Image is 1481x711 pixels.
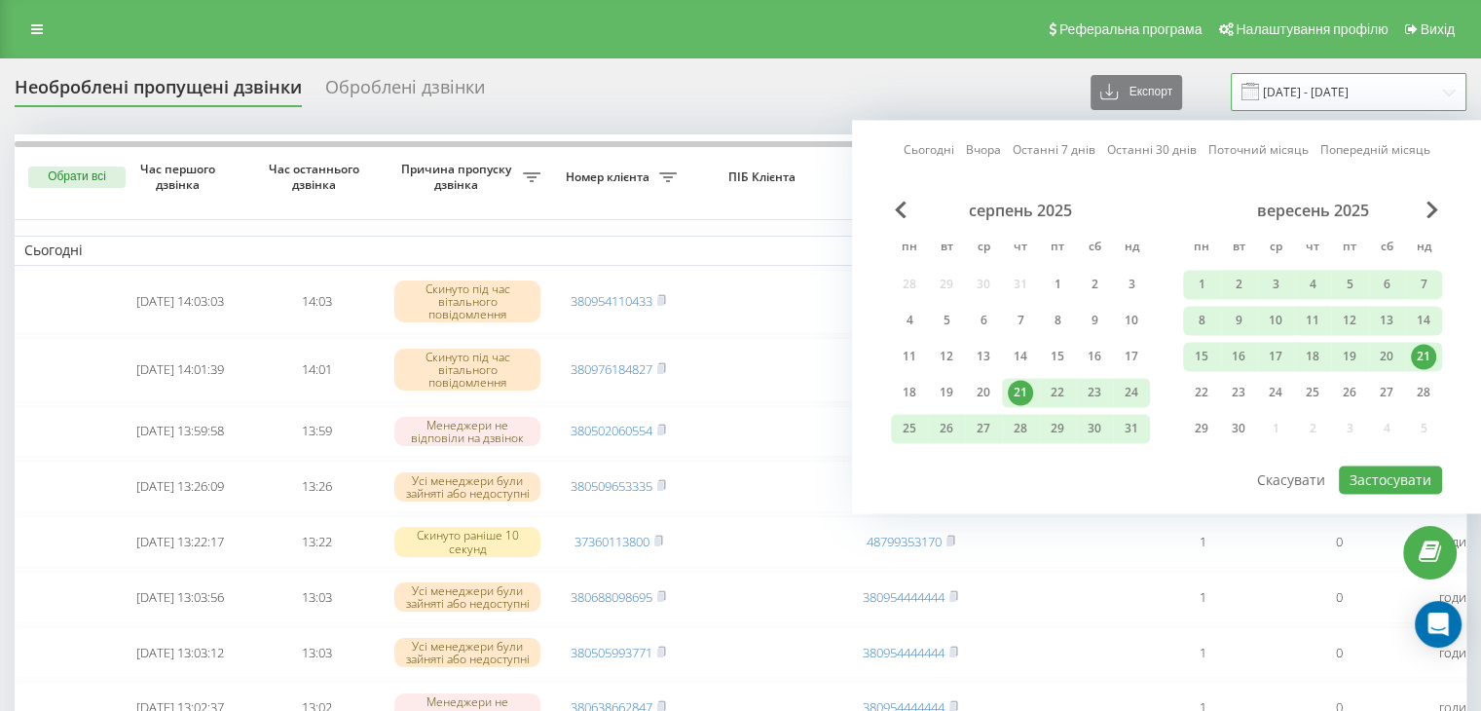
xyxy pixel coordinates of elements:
td: [DATE] 13:59:58 [112,406,248,458]
span: Next Month [1426,201,1438,218]
div: 29 [1189,416,1214,441]
div: 13 [1374,308,1399,333]
div: 5 [934,308,959,333]
td: 1 [1134,516,1271,568]
div: 29 [1045,416,1070,441]
abbr: п’ятниця [1043,234,1072,263]
abbr: субота [1372,234,1401,263]
div: 10 [1119,308,1144,333]
div: 7 [1008,308,1033,333]
td: 13:26 [248,461,385,512]
abbr: понеділок [895,234,924,263]
div: пн 11 серп 2025 р. [891,342,928,371]
div: вт 12 серп 2025 р. [928,342,965,371]
div: 18 [897,380,922,405]
div: ср 20 серп 2025 р. [965,378,1002,407]
td: 0 [1271,627,1407,679]
div: нд 14 вер 2025 р. [1405,306,1442,335]
div: вт 2 вер 2025 р. [1220,270,1257,299]
div: Усі менеджери були зайняті або недоступні [394,638,540,667]
div: нд 10 серп 2025 р. [1113,306,1150,335]
div: 6 [971,308,996,333]
span: Час першого дзвінка [128,162,233,192]
a: Останні 7 днів [1013,141,1095,160]
abbr: четвер [1006,234,1035,263]
div: пн 8 вер 2025 р. [1183,306,1220,335]
span: Previous Month [895,201,907,218]
span: Реферальна програма [1059,21,1203,37]
div: чт 14 серп 2025 р. [1002,342,1039,371]
div: нд 31 серп 2025 р. [1113,414,1150,443]
abbr: понеділок [1187,234,1216,263]
a: 37360113800 [574,533,649,550]
div: 27 [1374,380,1399,405]
td: [DATE] 14:03:03 [112,270,248,334]
a: 48799353170 [867,533,942,550]
div: пн 22 вер 2025 р. [1183,378,1220,407]
div: 23 [1082,380,1107,405]
div: нд 28 вер 2025 р. [1405,378,1442,407]
a: 380688098695 [571,588,652,606]
span: ПІБ Клієнта [703,169,826,185]
div: чт 25 вер 2025 р. [1294,378,1331,407]
div: чт 11 вер 2025 р. [1294,306,1331,335]
td: [DATE] 13:22:17 [112,516,248,568]
div: пн 29 вер 2025 р. [1183,414,1220,443]
div: 2 [1082,272,1107,297]
div: пн 1 вер 2025 р. [1183,270,1220,299]
span: Номер клієнта [560,169,659,185]
div: чт 4 вер 2025 р. [1294,270,1331,299]
div: 15 [1189,344,1214,369]
button: Скасувати [1246,466,1336,494]
div: 14 [1008,344,1033,369]
abbr: середа [1261,234,1290,263]
td: 13:22 [248,516,385,568]
div: вт 5 серп 2025 р. [928,306,965,335]
div: вт 30 вер 2025 р. [1220,414,1257,443]
div: 7 [1411,272,1436,297]
div: 28 [1008,416,1033,441]
div: 4 [897,308,922,333]
div: 20 [971,380,996,405]
td: [DATE] 13:03:56 [112,572,248,623]
div: сб 9 серп 2025 р. [1076,306,1113,335]
a: Поточний місяць [1208,141,1309,160]
div: 16 [1226,344,1251,369]
div: пн 4 серп 2025 р. [891,306,928,335]
div: 26 [1337,380,1362,405]
div: 1 [1045,272,1070,297]
div: Усі менеджери були зайняті або недоступні [394,582,540,612]
div: 8 [1045,308,1070,333]
div: 24 [1119,380,1144,405]
div: сб 20 вер 2025 р. [1368,342,1405,371]
abbr: середа [969,234,998,263]
div: вересень 2025 [1183,201,1442,220]
div: Скинуто раніше 10 секунд [394,527,540,556]
span: Час останнього дзвінка [264,162,369,192]
button: Обрати всі [28,167,126,188]
td: 1 [1134,627,1271,679]
a: Останні 30 днів [1107,141,1197,160]
div: Оброблені дзвінки [325,77,485,107]
a: 380954444444 [863,588,944,606]
div: нд 3 серп 2025 р. [1113,270,1150,299]
div: пт 19 вер 2025 р. [1331,342,1368,371]
abbr: п’ятниця [1335,234,1364,263]
abbr: субота [1080,234,1109,263]
span: Вихід [1421,21,1455,37]
abbr: неділя [1117,234,1146,263]
div: 12 [1337,308,1362,333]
div: 15 [1045,344,1070,369]
div: пт 8 серп 2025 р. [1039,306,1076,335]
div: 25 [897,416,922,441]
button: Застосувати [1339,466,1442,494]
button: Експорт [1091,75,1182,110]
abbr: неділя [1409,234,1438,263]
div: 19 [1337,344,1362,369]
div: сб 6 вер 2025 р. [1368,270,1405,299]
div: 19 [934,380,959,405]
td: 13:03 [248,572,385,623]
a: 380954444444 [863,644,944,661]
div: Менеджери не відповіли на дзвінок [394,417,540,446]
div: нд 21 вер 2025 р. [1405,342,1442,371]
